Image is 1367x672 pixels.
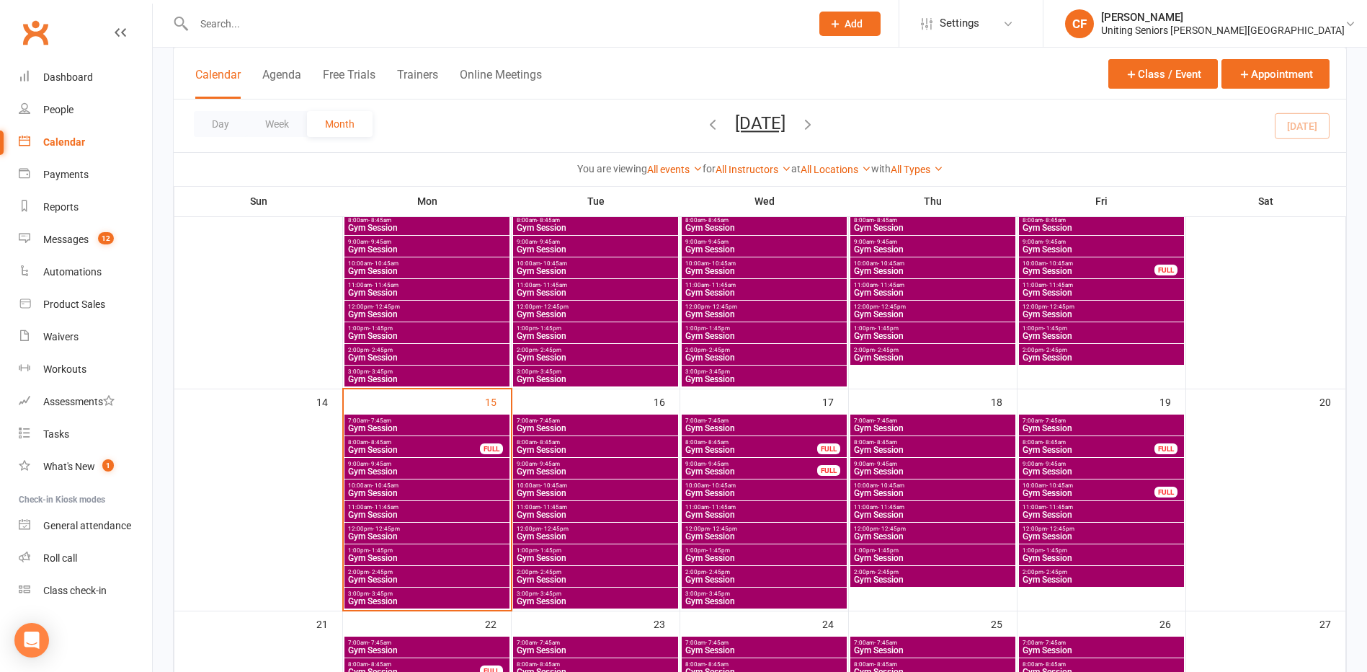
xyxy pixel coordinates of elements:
span: Gym Session [853,267,1012,275]
span: 1:00pm [853,547,1012,554]
span: - 9:45am [705,239,729,245]
span: Gym Session [516,288,675,297]
div: [PERSON_NAME] [1101,11,1345,24]
span: - 2:45pm [369,347,393,353]
span: 7:00am [685,417,844,424]
a: Workouts [19,353,152,386]
button: Appointment [1221,59,1330,89]
div: 16 [654,389,680,413]
span: Gym Session [685,288,844,297]
div: 15 [485,389,511,413]
span: - 12:45pm [541,304,569,310]
a: Class kiosk mode [19,575,152,607]
a: All events [647,164,703,175]
span: Gym Session [516,489,675,498]
a: Calendar [19,126,152,159]
span: 8:00am [347,217,507,224]
span: Gym Session [347,446,481,454]
span: - 7:45am [1043,417,1066,424]
span: Gym Session [853,332,1012,340]
div: FULL [1154,265,1177,275]
span: - 1:45pm [706,325,730,332]
span: - 3:45pm [538,368,561,375]
span: 8:00am [853,439,1012,446]
span: Gym Session [685,267,844,275]
span: 2:00pm [1022,347,1181,353]
div: Dashboard [43,71,93,83]
span: Gym Session [347,424,507,433]
span: Gym Session [685,446,818,454]
a: Clubworx [17,14,53,50]
span: Gym Session [685,245,844,254]
span: - 1:45pm [538,547,561,554]
span: 8:00am [347,439,481,446]
span: Gym Session [1022,224,1181,232]
span: - 8:45am [705,439,729,446]
strong: for [703,163,716,174]
span: - 9:45am [537,239,560,245]
span: - 1:45pm [875,547,899,554]
button: Month [307,111,373,137]
div: FULL [817,443,840,454]
span: Gym Session [1022,467,1181,476]
span: 1:00pm [685,547,844,554]
div: Waivers [43,331,79,342]
span: 1:00pm [1022,547,1181,554]
span: - 1:45pm [875,325,899,332]
span: Gym Session [853,554,1012,562]
div: 17 [822,389,848,413]
span: 7:00am [1022,417,1181,424]
span: - 7:45am [368,417,391,424]
span: 10:00am [347,260,507,267]
span: - 12:45pm [1047,526,1074,532]
span: 10:00am [685,482,844,489]
span: - 11:45am [372,282,398,288]
span: Gym Session [516,532,675,541]
div: 20 [1319,389,1345,413]
span: Gym Session [1022,424,1181,433]
span: - 8:45am [537,439,560,446]
span: 10:00am [853,260,1012,267]
div: Assessments [43,396,115,407]
span: - 12:45pm [710,526,737,532]
span: Gym Session [1022,489,1155,498]
span: - 8:45am [705,217,729,224]
span: 7:00am [853,417,1012,424]
span: - 9:45am [368,461,391,467]
span: Gym Session [347,310,507,319]
span: 9:00am [347,239,507,245]
a: Messages 12 [19,224,152,256]
span: - 11:45am [540,282,567,288]
span: 9:00am [1022,239,1181,245]
span: 3:00pm [347,368,507,375]
span: 12:00pm [1022,304,1181,310]
div: Open Intercom Messenger [14,623,49,658]
span: - 10:45am [372,260,398,267]
span: Gym Session [516,353,675,362]
span: Gym Session [853,532,1012,541]
span: 12:00pm [685,304,844,310]
th: Mon [343,186,512,216]
span: Gym Session [516,424,675,433]
div: FULL [817,465,840,476]
a: What's New1 [19,451,152,483]
a: Waivers [19,321,152,353]
span: - 12:45pm [373,304,400,310]
span: 12:00pm [1022,526,1181,532]
div: Reports [43,201,79,213]
span: 1:00pm [1022,325,1181,332]
strong: with [871,163,891,174]
button: Calendar [195,68,241,99]
div: Messages [43,234,89,245]
div: Uniting Seniors [PERSON_NAME][GEOGRAPHIC_DATA] [1101,24,1345,37]
th: Wed [680,186,849,216]
span: Gym Session [347,267,507,275]
a: Dashboard [19,61,152,94]
span: 2:00pm [853,347,1012,353]
span: Gym Session [685,353,844,362]
span: 11:00am [853,504,1012,510]
span: 1:00pm [685,325,844,332]
th: Sat [1186,186,1346,216]
span: 7:00am [516,417,675,424]
span: - 11:45am [372,504,398,510]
